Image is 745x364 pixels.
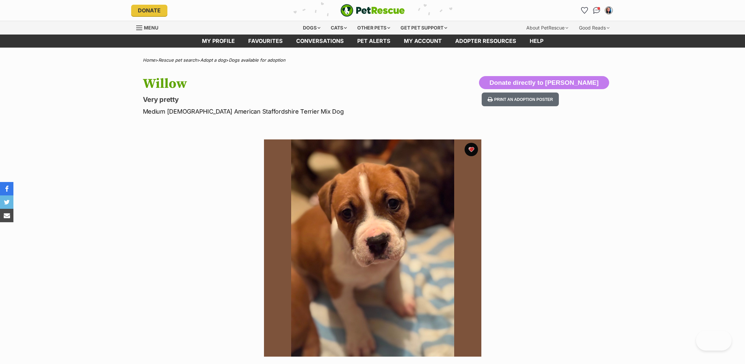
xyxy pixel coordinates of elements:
[396,21,452,35] div: Get pet support
[298,21,325,35] div: Dogs
[482,93,559,106] button: Print an adoption poster
[200,57,226,63] a: Adopt a dog
[593,7,600,14] img: chat-41dd97257d64d25036548639549fe6c8038ab92f7586957e7f3b1b290dea8141.svg
[579,5,614,16] ul: Account quick links
[579,5,590,16] a: Favourites
[195,35,242,48] a: My profile
[143,95,427,104] p: Very pretty
[264,139,481,357] img: Photo of Willow
[353,21,395,35] div: Other pets
[574,21,614,35] div: Good Reads
[522,21,573,35] div: About PetRescue
[696,330,732,351] iframe: Help Scout Beacon - Open
[326,21,352,35] div: Cats
[448,35,523,48] a: Adopter resources
[397,35,448,48] a: My account
[340,4,405,17] a: PetRescue
[144,25,158,31] span: Menu
[603,5,614,16] button: My account
[126,58,619,63] div: > > >
[591,5,602,16] a: Conversations
[351,35,397,48] a: Pet alerts
[158,57,197,63] a: Rescue pet search
[523,35,550,48] a: Help
[136,21,163,33] a: Menu
[229,57,285,63] a: Dogs available for adoption
[242,35,289,48] a: Favourites
[479,76,609,89] button: Donate directly to [PERSON_NAME]
[143,57,155,63] a: Home
[289,35,351,48] a: conversations
[340,4,405,17] img: logo-e224e6f780fb5917bec1dbf3a21bbac754714ae5b6737aabdf751b685950b380.svg
[131,5,167,16] a: Donate
[143,76,427,92] h1: Willow
[143,107,427,116] p: Medium [DEMOGRAPHIC_DATA] American Staffordshire Terrier Mix Dog
[465,143,478,156] button: favourite
[605,7,612,14] img: SY Ho profile pic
